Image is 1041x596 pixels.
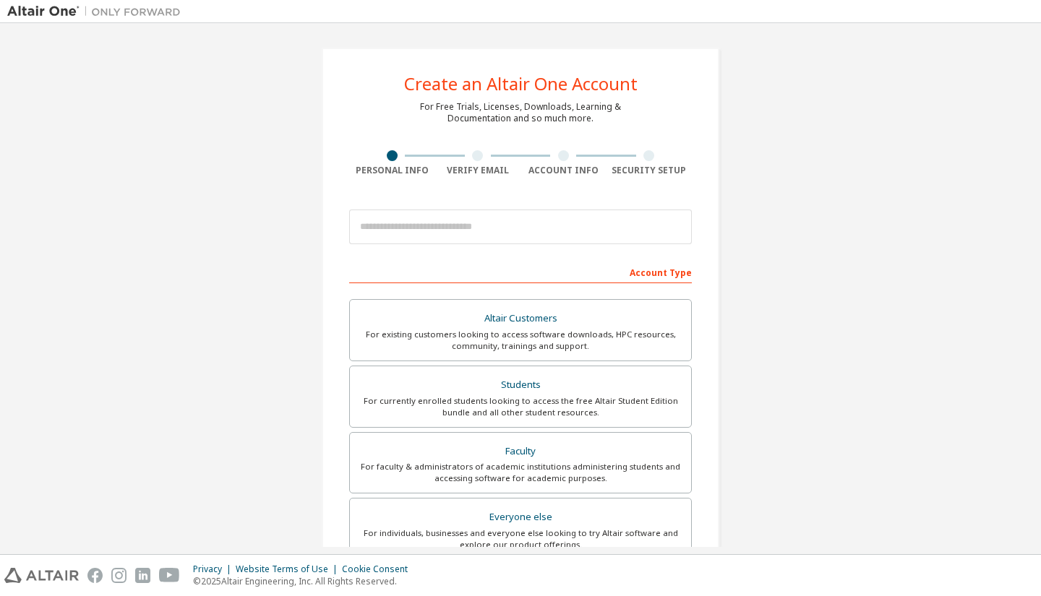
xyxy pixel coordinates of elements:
[111,568,127,583] img: instagram.svg
[359,507,682,527] div: Everyone else
[404,75,638,92] div: Create an Altair One Account
[135,568,150,583] img: linkedin.svg
[359,527,682,550] div: For individuals, businesses and everyone else looking to try Altair software and explore our prod...
[193,575,416,587] p: © 2025 Altair Engineering, Inc. All Rights Reserved.
[349,260,692,283] div: Account Type
[4,568,79,583] img: altair_logo.svg
[359,441,682,462] div: Faculty
[236,563,342,575] div: Website Terms of Use
[359,395,682,418] div: For currently enrolled students looking to access the free Altair Student Edition bundle and all ...
[359,308,682,329] div: Altair Customers
[87,568,103,583] img: facebook.svg
[435,165,521,176] div: Verify Email
[607,165,693,176] div: Security Setup
[342,563,416,575] div: Cookie Consent
[7,4,188,19] img: Altair One
[159,568,180,583] img: youtube.svg
[520,165,607,176] div: Account Info
[359,329,682,352] div: For existing customers looking to access software downloads, HPC resources, community, trainings ...
[349,165,435,176] div: Personal Info
[420,101,621,124] div: For Free Trials, Licenses, Downloads, Learning & Documentation and so much more.
[359,375,682,395] div: Students
[359,461,682,484] div: For faculty & administrators of academic institutions administering students and accessing softwa...
[193,563,236,575] div: Privacy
